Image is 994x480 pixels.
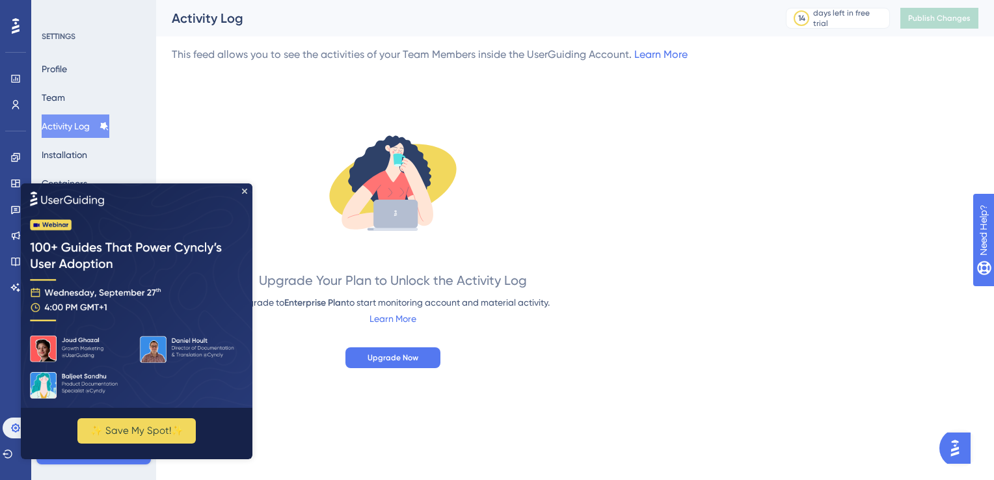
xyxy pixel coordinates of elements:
[813,8,885,29] div: days left in free trial
[172,47,688,62] div: This feed allows you to see the activities of your Team Members inside the UserGuiding Account.
[31,3,81,19] span: Need Help?
[236,295,550,311] div: Upgrade to to start monitoring account and material activity.
[634,48,688,60] a: Learn More
[798,13,805,23] div: 14
[57,235,175,260] button: ✨ Save My Spot!✨
[42,143,87,167] button: Installation
[908,13,971,23] span: Publish Changes
[259,271,527,289] div: Upgrade Your Plan to Unlock the Activity Log
[900,8,978,29] button: Publish Changes
[284,297,346,308] span: Enterprise Plan
[345,347,440,368] button: Upgrade Now
[42,57,67,81] button: Profile
[42,172,87,195] button: Containers
[368,353,418,363] span: Upgrade Now
[939,429,978,468] iframe: UserGuiding AI Assistant Launcher
[369,313,416,324] a: Learn More
[172,9,753,27] div: Activity Log
[42,86,65,109] button: Team
[42,31,147,42] div: SETTINGS
[221,5,226,10] div: Close Preview
[42,114,109,138] button: Activity Log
